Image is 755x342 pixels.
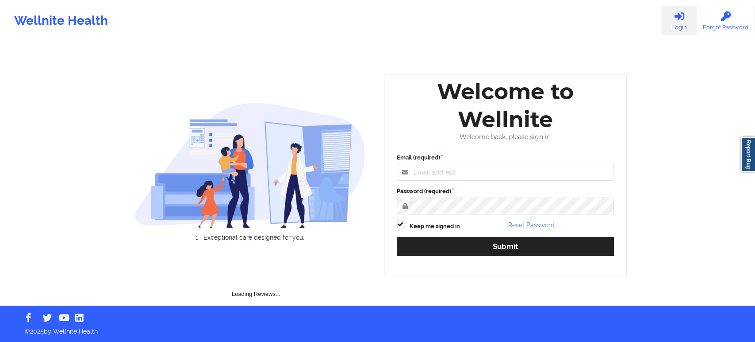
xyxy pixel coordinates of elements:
li: Exceptional care designed for you. [142,234,365,241]
a: Login [662,6,696,35]
div: Loading Reviews... [134,256,378,299]
a: Reset Password [508,222,555,229]
p: © 2025 by Wellnite Health [19,321,736,336]
div: Welcome back, please sign in [391,133,621,141]
img: wellnite-auth-hero_200.c722682e.png [134,102,365,228]
label: Keep me signed in [410,222,460,231]
a: Forgot Password [696,6,755,35]
button: Submit [397,237,614,256]
label: Email (required) [397,153,614,162]
a: Report Bug [741,137,755,172]
label: Password (required) [397,187,614,196]
input: Email address [397,164,614,181]
div: Welcome to Wellnite [391,78,621,133]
